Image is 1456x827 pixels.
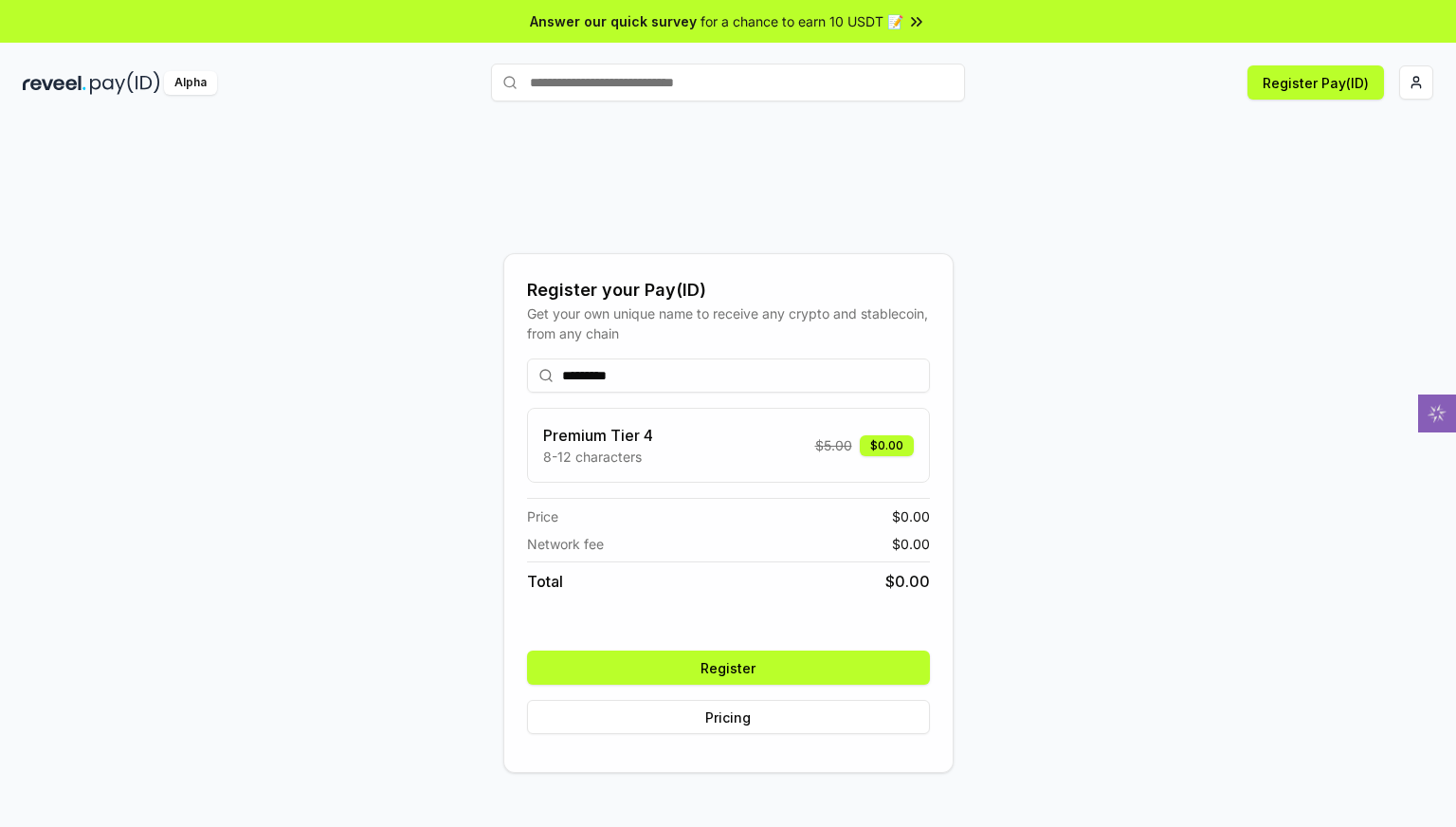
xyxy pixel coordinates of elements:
[164,71,217,95] div: Alpha
[527,700,930,734] button: Pricing
[527,651,930,685] button: Register
[527,303,930,343] div: Get your own unique name to receive any crypto and stablecoin, from any chain
[90,71,160,95] img: pay_id
[527,570,563,593] span: Total
[23,71,86,95] img: reveel_dark
[527,277,930,303] div: Register your Pay(ID)
[527,506,558,526] span: Price
[860,435,914,456] div: $0.00
[892,506,930,526] span: $ 0.00
[701,11,903,31] span: for a chance to earn 10 USDT 📝
[1247,65,1384,100] button: Register Pay(ID)
[530,11,697,31] span: Answer our quick survey
[885,570,930,593] span: $ 0.00
[892,534,930,554] span: $ 0.00
[543,424,653,447] h3: Premium Tier 4
[527,534,604,554] span: Network fee
[815,435,852,455] span: $ 5.00
[543,447,653,467] p: 8-12 characters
